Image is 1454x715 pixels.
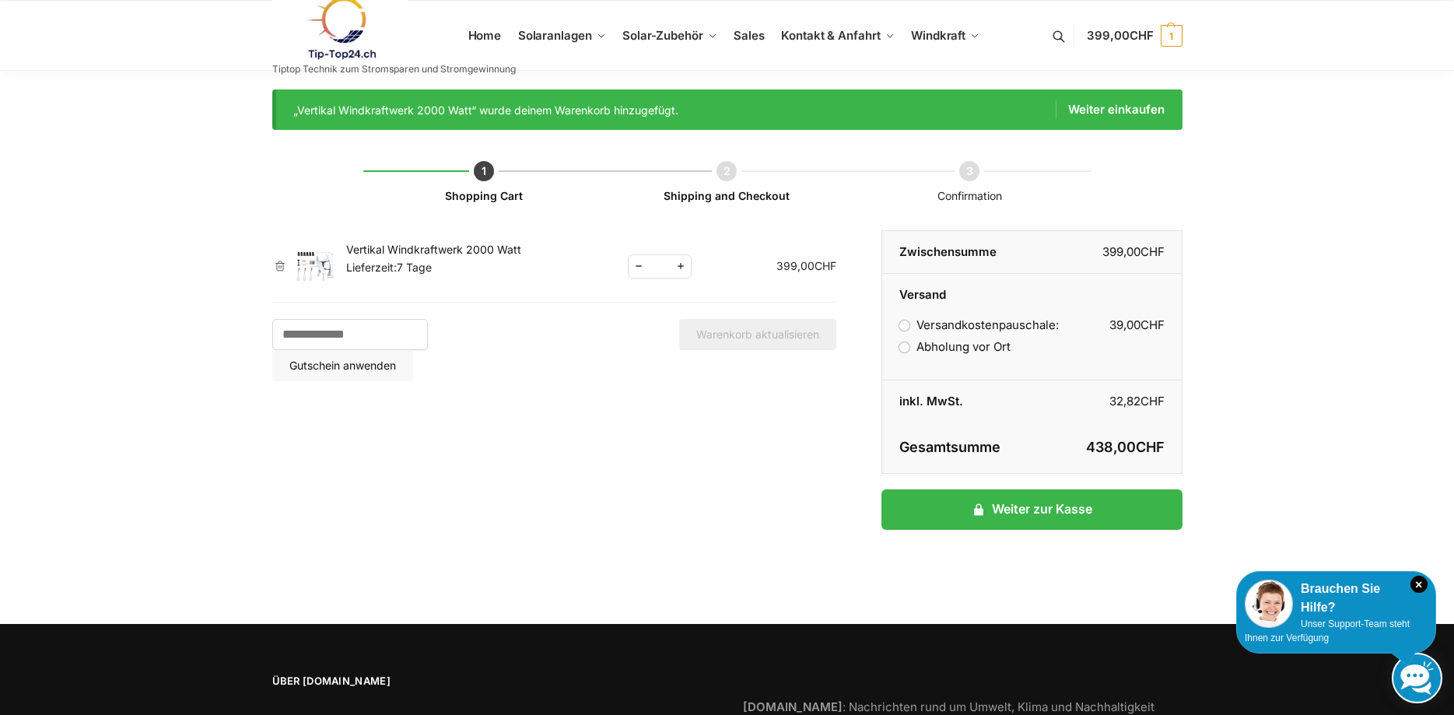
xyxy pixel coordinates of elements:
bdi: 39,00 [1109,317,1165,332]
span: Lieferzeit: [346,261,432,274]
th: Zwischensumme [882,231,1032,274]
span: 399,00 [1087,28,1153,43]
a: Shopping Cart [445,189,523,202]
span: Über [DOMAIN_NAME] [272,674,712,689]
a: 399,00CHF 1 [1087,12,1182,59]
a: Vertikal Windkraftwerk 2000 Watt [346,243,521,256]
span: CHF [815,259,836,272]
a: [DOMAIN_NAME]: Nachrichten rund um Umwelt, Klima und Nachhaltigkeit [743,699,1154,714]
span: Solar-Zubehör [622,28,703,43]
span: Increase quantity [671,257,691,276]
i: Schließen [1410,576,1428,593]
span: CHF [1140,317,1165,332]
img: Customer service [1245,580,1293,628]
a: Windkraft [905,1,986,71]
span: CHF [1136,439,1165,455]
span: CHF [1140,394,1165,408]
a: Shipping and Checkout [664,189,790,202]
span: Solaranlagen [518,28,592,43]
bdi: 399,00 [1102,244,1165,259]
div: „Vertikal Windkraftwerk 2000 Watt“ wurde deinem Warenkorb hinzugefügt. [293,100,1165,119]
span: 7 Tage [397,261,432,274]
strong: [DOMAIN_NAME] [743,699,843,714]
p: Tiptop Technik zum Stromsparen und Stromgewinnung [272,65,516,74]
a: Kontakt & Anfahrt [775,1,901,71]
button: Warenkorb aktualisieren [679,319,836,350]
span: 1 [1161,25,1182,47]
a: Weiter einkaufen [1056,100,1165,119]
a: Vertikal Windkraftwerk 2000 Watt aus dem Warenkorb entfernen [272,261,288,272]
label: Versandkostenpauschale: [899,317,1058,332]
a: Sales [727,1,771,71]
a: Solaranlagen [511,1,611,71]
a: Solar-Zubehör [616,1,723,71]
span: CHF [1130,28,1154,43]
div: Brauchen Sie Hilfe? [1245,580,1428,617]
span: Windkraft [911,28,965,43]
bdi: 32,82 [1109,394,1165,408]
span: Reduce quantity [629,257,649,276]
span: Confirmation [937,189,1002,202]
span: Unser Support-Team steht Ihnen zur Verfügung [1245,619,1410,643]
span: Kontakt & Anfahrt [781,28,880,43]
input: Produktmenge [650,257,669,276]
bdi: 399,00 [776,259,836,272]
button: Gutschein anwenden [272,350,413,381]
th: inkl. MwSt. [882,380,1032,422]
bdi: 438,00 [1086,439,1165,455]
span: Sales [734,28,765,43]
th: Gesamtsumme [882,422,1032,474]
img: Warenkorb 1 [296,252,335,282]
label: Abholung vor Ort [899,339,1010,354]
span: CHF [1140,244,1165,259]
a: Weiter zur Kasse [881,489,1182,530]
th: Versand [882,274,1181,304]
